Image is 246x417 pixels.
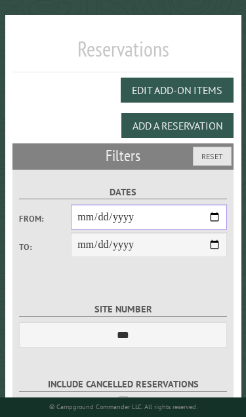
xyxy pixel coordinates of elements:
[19,302,227,317] label: Site Number
[12,36,234,72] h1: Reservations
[193,147,232,166] button: Reset
[19,241,71,253] label: To:
[19,212,71,225] label: From:
[19,377,227,392] label: Include Cancelled Reservations
[12,143,234,168] h2: Filters
[121,78,234,103] button: Edit Add-on Items
[121,113,234,138] button: Add a Reservation
[19,185,227,200] label: Dates
[49,403,197,411] small: © Campground Commander LLC. All rights reserved.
